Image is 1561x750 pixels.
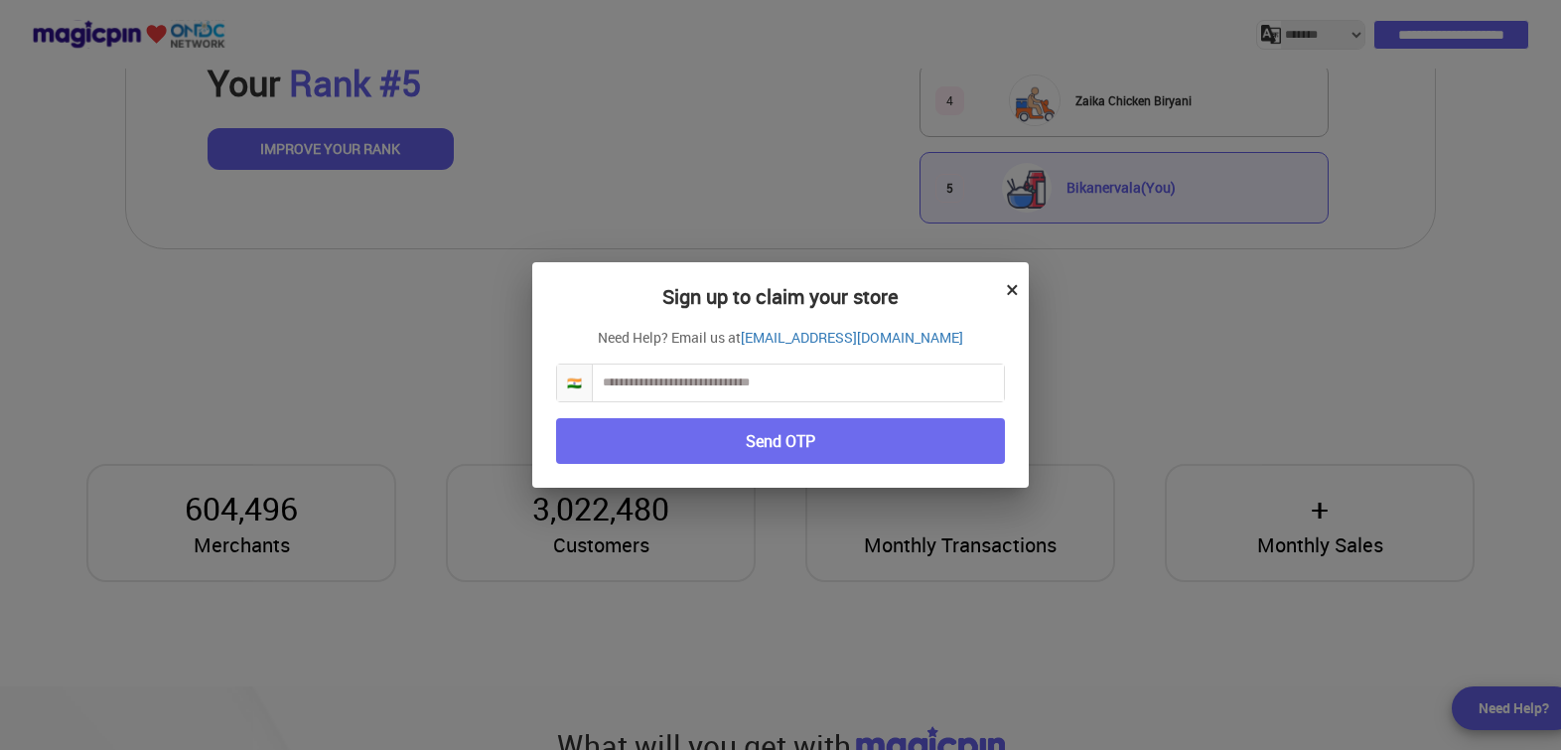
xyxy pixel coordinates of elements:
p: Need Help? Email us at [556,328,1005,348]
button: Send OTP [556,418,1005,465]
h2: Sign up to claim your store [556,286,1005,328]
span: 🇮🇳 [557,365,593,401]
button: × [1006,272,1019,306]
a: [EMAIL_ADDRESS][DOMAIN_NAME] [741,328,963,348]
